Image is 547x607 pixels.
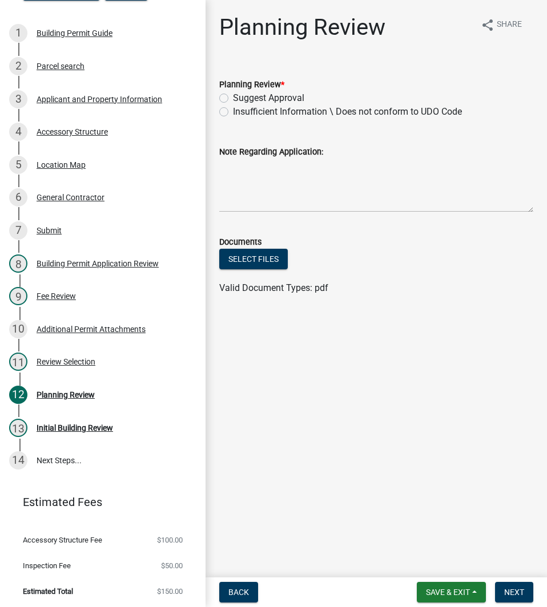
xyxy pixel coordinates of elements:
div: 7 [9,221,27,240]
div: 11 [9,353,27,371]
span: Save & Exit [426,588,470,597]
div: 14 [9,451,27,470]
div: 10 [9,320,27,338]
span: Valid Document Types: pdf [219,282,328,293]
div: Accessory Structure [37,128,108,136]
button: Back [219,582,258,602]
h1: Planning Review [219,14,385,41]
div: General Contractor [37,193,104,201]
div: 6 [9,188,27,207]
div: Applicant and Property Information [37,95,162,103]
span: $150.00 [157,588,183,595]
button: Save & Exit [417,582,486,602]
button: Select files [219,249,288,269]
div: 9 [9,287,27,305]
div: Planning Review [37,391,95,399]
div: Fee Review [37,292,76,300]
label: Suggest Approval [233,91,304,105]
i: share [481,18,494,32]
label: Insufficient Information \ Does not conform to UDO Code [233,105,462,119]
span: $100.00 [157,536,183,544]
label: Documents [219,238,262,246]
div: 8 [9,254,27,273]
label: Planning Review [219,81,284,89]
span: Accessory Structure Fee [23,536,102,544]
span: Back [228,588,249,597]
div: Initial Building Review [37,424,113,432]
span: Estimated Total [23,588,73,595]
div: 3 [9,90,27,108]
div: 2 [9,57,27,75]
div: Additional Permit Attachments [37,325,146,333]
div: Location Map [37,161,86,169]
div: Building Permit Guide [37,29,112,37]
button: shareShare [472,14,531,36]
div: 12 [9,386,27,404]
span: Inspection Fee [23,562,71,569]
span: $50.00 [161,562,183,569]
div: 13 [9,419,27,437]
button: Next [495,582,533,602]
div: 4 [9,123,27,141]
a: Estimated Fees [9,491,187,513]
span: Next [504,588,524,597]
div: Submit [37,226,62,234]
div: 5 [9,156,27,174]
div: Building Permit Application Review [37,260,159,268]
div: Review Selection [37,358,95,366]
label: Note Regarding Application: [219,148,323,156]
div: Parcel search [37,62,85,70]
span: Share [497,18,522,32]
div: 1 [9,24,27,42]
